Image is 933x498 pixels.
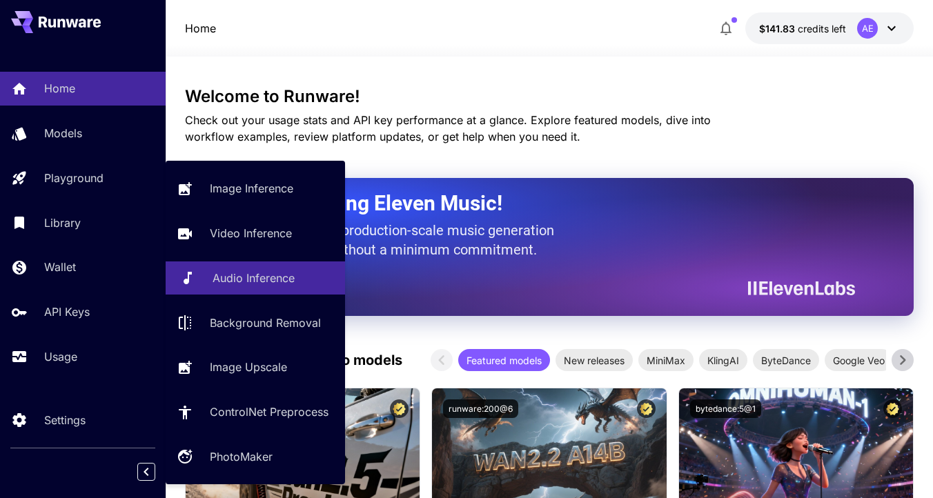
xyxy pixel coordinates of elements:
button: Certified Model – Vetted for best performance and includes a commercial license. [637,399,656,418]
a: Audio Inference [166,261,345,295]
p: API Keys [44,303,90,320]
nav: breadcrumb [185,20,216,37]
a: Video Inference [166,217,345,250]
span: New releases [556,353,633,368]
p: Image Inference [210,180,293,197]
button: Certified Model – Vetted for best performance and includes a commercial license. [390,399,409,418]
p: Playground [44,170,104,186]
p: Usage [44,348,77,365]
div: Collapse sidebar [148,459,166,484]
h3: Welcome to Runware! [185,87,914,106]
div: $141.83186 [759,21,846,36]
p: Image Upscale [210,359,287,375]
p: ControlNet Preprocess [210,404,328,420]
a: Image Inference [166,172,345,206]
span: credits left [798,23,846,34]
div: AE [857,18,878,39]
span: KlingAI [699,353,747,368]
button: Collapse sidebar [137,463,155,481]
p: Audio Inference [213,270,295,286]
p: PhotoMaker [210,448,273,465]
h2: Now Supporting Eleven Music! [219,190,845,217]
span: Featured models [458,353,550,368]
a: PhotoMaker [166,440,345,474]
span: Check out your usage stats and API key performance at a glance. Explore featured models, dive int... [185,113,711,143]
p: Background Removal [210,315,321,331]
p: Wallet [44,259,76,275]
p: Settings [44,412,86,428]
button: Certified Model – Vetted for best performance and includes a commercial license. [883,399,902,418]
a: Image Upscale [166,350,345,384]
p: Models [44,125,82,141]
a: ControlNet Preprocess [166,395,345,429]
p: Home [185,20,216,37]
a: Background Removal [166,306,345,339]
button: runware:200@6 [443,399,518,418]
span: $141.83 [759,23,798,34]
span: ByteDance [753,353,819,368]
p: Home [44,80,75,97]
span: MiniMax [638,353,694,368]
button: bytedance:5@1 [690,399,761,418]
p: The only way to get production-scale music generation from Eleven Labs without a minimum commitment. [219,221,564,259]
span: Google Veo [825,353,893,368]
p: Video Inference [210,225,292,241]
p: Library [44,215,81,231]
button: $141.83186 [745,12,914,44]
